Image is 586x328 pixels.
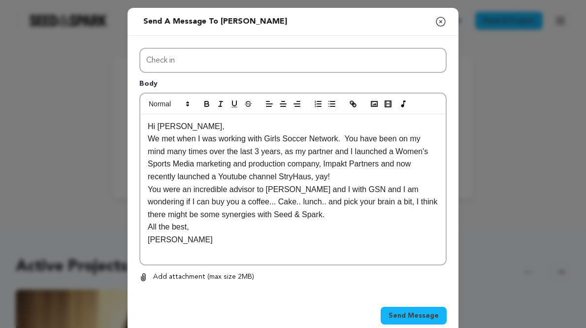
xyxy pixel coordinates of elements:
[148,120,438,133] p: Hi [PERSON_NAME],
[139,271,254,283] button: Add attachment (max size 2MB)
[389,311,439,321] span: Send Message
[139,79,447,93] p: Body
[148,221,438,233] p: All the best,
[381,307,447,325] button: Send Message
[148,183,438,221] p: You were an incredible advisor to [PERSON_NAME] and I with GSN and I am wondering if I can buy yo...
[153,271,254,283] p: Add attachment (max size 2MB)
[139,48,447,73] input: Enter subject
[148,233,438,246] p: [PERSON_NAME]
[148,132,438,183] p: We met when I was working with Girls Soccer Network. You have been on my mind many times over the...
[139,12,291,32] h2: Send a message to [PERSON_NAME]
